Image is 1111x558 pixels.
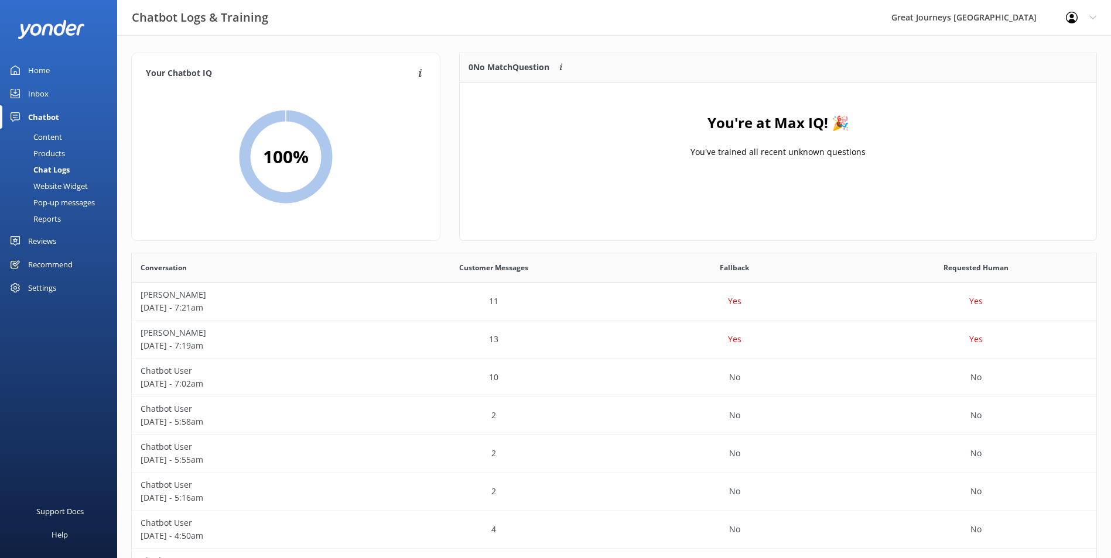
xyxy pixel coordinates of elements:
[728,295,741,308] p: Yes
[141,364,364,377] p: Chatbot User
[28,58,50,82] div: Home
[18,20,85,39] img: yonder-white-logo.png
[132,435,1096,473] div: row
[970,371,982,384] p: No
[728,333,741,346] p: Yes
[7,161,117,178] a: Chat Logs
[28,276,56,299] div: Settings
[7,178,88,194] div: Website Widget
[690,146,866,159] p: You've trained all recent unknown questions
[489,371,498,384] p: 10
[489,333,498,346] p: 13
[52,523,68,546] div: Help
[141,339,364,352] p: [DATE] - 7:19am
[969,333,983,346] p: Yes
[141,301,364,314] p: [DATE] - 7:21am
[7,194,117,211] a: Pop-up messages
[141,529,364,542] p: [DATE] - 4:50am
[141,288,364,301] p: [PERSON_NAME]
[944,262,1009,273] span: Requested Human
[7,211,117,227] a: Reports
[263,143,309,171] h2: 100 %
[7,194,95,211] div: Pop-up messages
[720,262,749,273] span: Fallback
[141,402,364,415] p: Chatbot User
[132,283,1096,321] div: row
[36,500,84,523] div: Support Docs
[969,295,983,308] p: Yes
[7,161,70,178] div: Chat Logs
[469,61,549,74] p: 0 No Match Question
[7,145,65,161] div: Products
[970,485,982,498] p: No
[7,145,117,161] a: Products
[7,129,117,145] a: Content
[729,409,740,422] p: No
[141,440,364,453] p: Chatbot User
[459,262,528,273] span: Customer Messages
[491,447,496,460] p: 2
[146,67,415,80] h4: Your Chatbot IQ
[729,371,740,384] p: No
[132,359,1096,397] div: row
[970,447,982,460] p: No
[729,485,740,498] p: No
[132,511,1096,549] div: row
[970,409,982,422] p: No
[141,453,364,466] p: [DATE] - 5:55am
[132,473,1096,511] div: row
[141,415,364,428] p: [DATE] - 5:58am
[729,523,740,536] p: No
[28,229,56,253] div: Reviews
[491,485,496,498] p: 2
[141,262,187,273] span: Conversation
[132,321,1096,359] div: row
[28,82,49,105] div: Inbox
[7,211,61,227] div: Reports
[141,478,364,491] p: Chatbot User
[132,397,1096,435] div: row
[141,516,364,529] p: Chatbot User
[7,129,62,145] div: Content
[141,326,364,339] p: [PERSON_NAME]
[7,178,117,194] a: Website Widget
[141,377,364,390] p: [DATE] - 7:02am
[28,105,59,129] div: Chatbot
[489,295,498,308] p: 11
[141,491,364,504] p: [DATE] - 5:16am
[491,409,496,422] p: 2
[28,253,73,276] div: Recommend
[132,8,268,27] h3: Chatbot Logs & Training
[729,447,740,460] p: No
[707,112,849,134] h4: You're at Max IQ! 🎉
[491,523,496,536] p: 4
[460,82,1096,199] div: grid
[970,523,982,536] p: No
